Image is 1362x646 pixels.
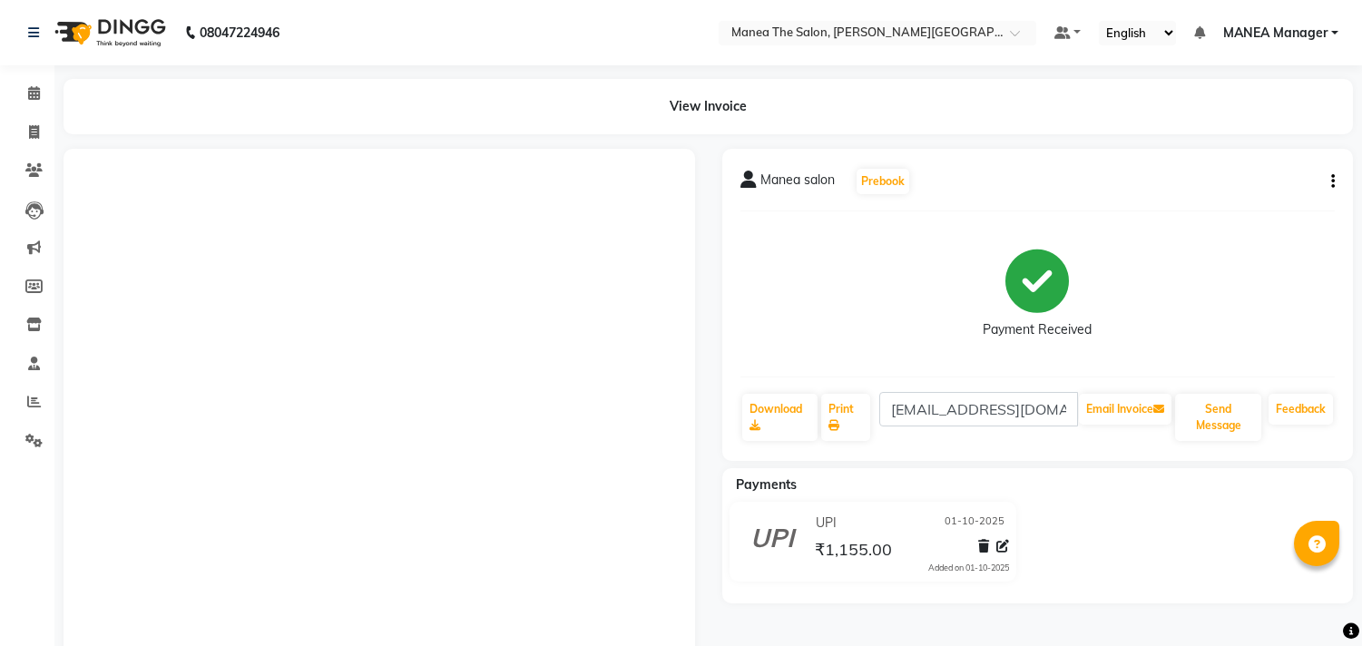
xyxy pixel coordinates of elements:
[1079,394,1171,425] button: Email Invoice
[742,394,818,441] a: Download
[200,7,279,58] b: 08047224946
[1223,24,1328,43] span: MANEA Manager
[64,79,1353,134] div: View Invoice
[1269,394,1333,425] a: Feedback
[815,539,892,564] span: ₹1,155.00
[928,562,1009,574] div: Added on 01-10-2025
[821,394,870,441] a: Print
[46,7,171,58] img: logo
[945,514,1004,533] span: 01-10-2025
[1175,394,1261,441] button: Send Message
[857,169,909,194] button: Prebook
[816,514,837,533] span: UPI
[736,476,797,493] span: Payments
[879,392,1078,426] input: enter email
[1286,573,1344,628] iframe: chat widget
[760,171,835,196] span: Manea salon
[983,320,1092,339] div: Payment Received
